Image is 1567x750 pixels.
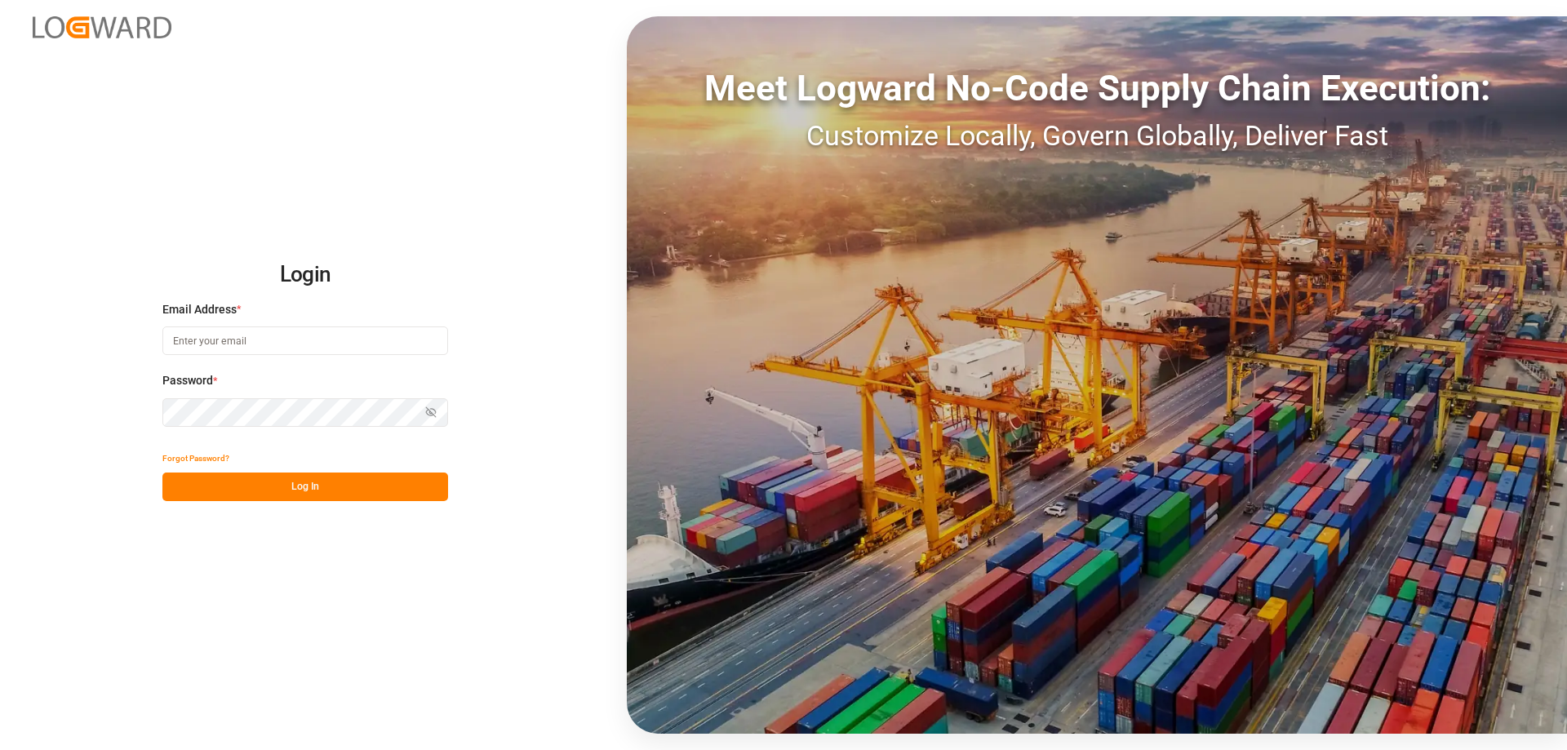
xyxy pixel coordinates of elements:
[33,16,171,38] img: Logward_new_orange.png
[162,249,448,301] h2: Login
[162,473,448,501] button: Log In
[162,372,213,389] span: Password
[162,444,229,473] button: Forgot Password?
[627,61,1567,115] div: Meet Logward No-Code Supply Chain Execution:
[162,326,448,355] input: Enter your email
[162,301,237,318] span: Email Address
[627,115,1567,157] div: Customize Locally, Govern Globally, Deliver Fast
